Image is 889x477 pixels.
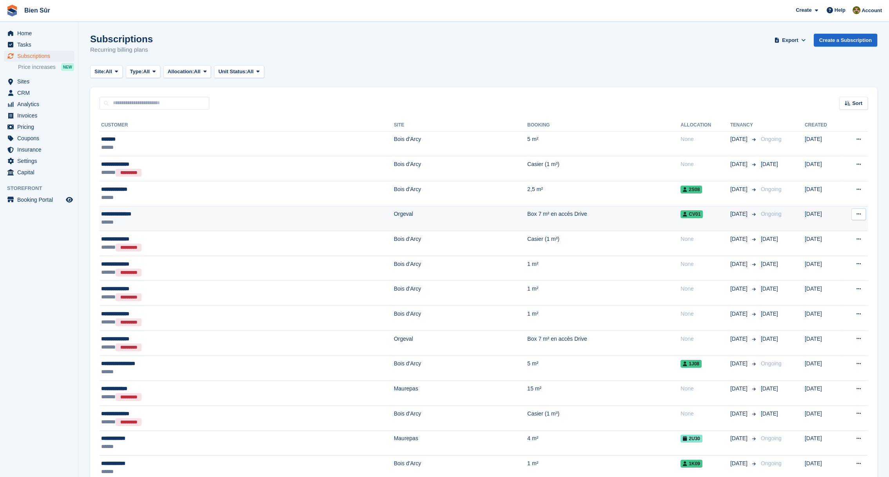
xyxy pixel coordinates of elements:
div: None [680,385,730,393]
a: menu [4,87,74,98]
span: All [105,68,112,76]
span: Type: [130,68,143,76]
span: [DATE] [730,410,749,418]
td: 1 m² [527,256,680,281]
td: 5 m² [527,131,680,156]
span: Site: [94,68,105,76]
span: Ongoing [761,435,782,441]
a: menu [4,99,74,110]
div: None [680,235,730,243]
a: menu [4,28,74,39]
span: Allocation: [168,68,194,76]
span: [DATE] [761,261,778,267]
span: [DATE] [730,160,749,168]
td: Maurepas [394,430,528,455]
span: Unit Status: [218,68,247,76]
a: menu [4,167,74,178]
span: 1J08 [680,360,702,368]
img: stora-icon-8386f47178a22dfd0bd8f6a31ec36ba5ce8667c1dd55bd0f319d3a0aa187defe.svg [6,5,18,16]
a: menu [4,144,74,155]
p: Recurring billing plans [90,45,153,54]
a: menu [4,76,74,87]
td: 2,5 m² [527,181,680,206]
th: Customer [100,119,394,132]
td: Box 7 m² en accès Drive [527,206,680,231]
span: Ongoing [761,211,782,217]
a: menu [4,51,74,61]
td: [DATE] [805,206,841,231]
td: 1 m² [527,306,680,331]
div: None [680,285,730,293]
button: Export [773,34,807,47]
td: [DATE] [805,281,841,306]
td: 15 m² [527,381,680,406]
td: Casier (1 m³) [527,405,680,430]
span: [DATE] [730,459,749,468]
span: [DATE] [761,311,778,317]
td: Box 7 m² en accès Drive [527,331,680,356]
span: Coupons [17,133,64,144]
span: Subscriptions [17,51,64,61]
div: None [680,160,730,168]
span: Sites [17,76,64,87]
span: Ongoing [761,136,782,142]
td: [DATE] [805,131,841,156]
span: CV01 [680,210,703,218]
div: None [680,310,730,318]
td: [DATE] [805,156,841,181]
td: [DATE] [805,256,841,281]
td: Bois d'Arcy [394,131,528,156]
span: [DATE] [730,335,749,343]
span: [DATE] [730,135,749,143]
span: 1K09 [680,460,702,468]
span: Export [782,36,798,44]
th: Tenancy [730,119,758,132]
span: Settings [17,155,64,166]
span: Booking Portal [17,194,64,205]
span: Storefront [7,184,78,192]
span: Pricing [17,121,64,132]
h1: Subscriptions [90,34,153,44]
span: [DATE] [761,161,778,167]
span: Account [862,7,882,14]
img: Matthieu Burnand [853,6,860,14]
span: 2U30 [680,435,702,443]
td: [DATE] [805,430,841,455]
span: Home [17,28,64,39]
div: None [680,335,730,343]
button: Unit Status: All [214,65,264,78]
span: [DATE] [730,310,749,318]
th: Created [805,119,841,132]
td: [DATE] [805,381,841,406]
div: NEW [61,63,74,71]
span: Price increases [18,63,56,71]
a: Preview store [65,195,74,204]
span: CRM [17,87,64,98]
span: Capital [17,167,64,178]
span: [DATE] [761,410,778,417]
div: None [680,260,730,268]
td: Bois d'Arcy [394,156,528,181]
a: Bien Sûr [21,4,53,17]
span: Ongoing [761,360,782,367]
td: Casier (1 m³) [527,156,680,181]
span: Insurance [17,144,64,155]
button: Type: All [126,65,160,78]
th: Site [394,119,528,132]
span: [DATE] [761,285,778,292]
button: Allocation: All [163,65,211,78]
th: Allocation [680,119,730,132]
td: Bois d'Arcy [394,256,528,281]
a: menu [4,155,74,166]
td: [DATE] [805,306,841,331]
span: [DATE] [730,185,749,193]
span: [DATE] [730,360,749,368]
span: [DATE] [730,235,749,243]
td: [DATE] [805,331,841,356]
span: [DATE] [761,385,778,392]
span: Tasks [17,39,64,50]
a: menu [4,110,74,121]
span: All [143,68,150,76]
a: menu [4,121,74,132]
span: Create [796,6,811,14]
